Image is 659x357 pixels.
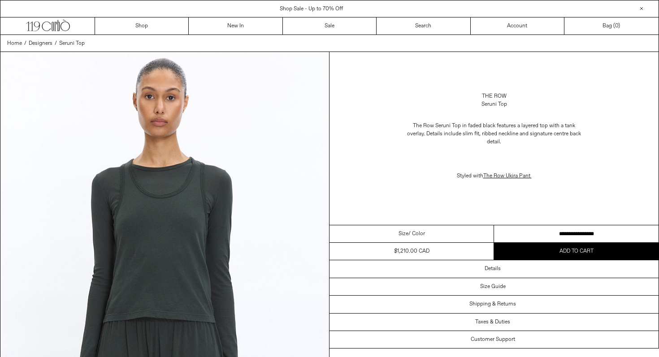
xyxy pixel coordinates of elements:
[480,284,506,290] h3: Size Guide
[408,230,425,238] span: / Color
[559,248,594,255] span: Add to cart
[475,319,510,325] h3: Taxes & Duties
[95,17,189,34] a: Shop
[283,17,377,34] a: Sale
[494,243,659,260] button: Add to cart
[399,230,408,238] span: Size
[280,5,343,13] a: Shop Sale - Up to 70% Off
[482,92,507,100] a: The Row
[394,247,429,255] div: $1,210.00 CAD
[189,17,282,34] a: New In
[59,39,85,47] a: Seruni Top
[24,39,26,47] span: /
[55,39,57,47] span: /
[457,172,532,180] span: Styled with
[471,336,515,343] h3: Customer Support
[469,301,516,307] h3: Shipping & Returns
[7,39,22,47] a: Home
[471,17,564,34] a: Account
[7,40,22,47] span: Home
[481,100,507,108] div: Seruni Top
[59,40,85,47] span: Seruni Top
[485,266,501,272] h3: Details
[29,40,52,47] span: Designers
[615,22,618,30] span: 0
[483,172,530,180] a: The Row Ukira Pant
[564,17,658,34] a: Bag ()
[407,122,581,146] span: The Row Seruni Top in faded black features a layered top with a tank overlay. Details include sli...
[377,17,470,34] a: Search
[615,22,620,30] span: )
[29,39,52,47] a: Designers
